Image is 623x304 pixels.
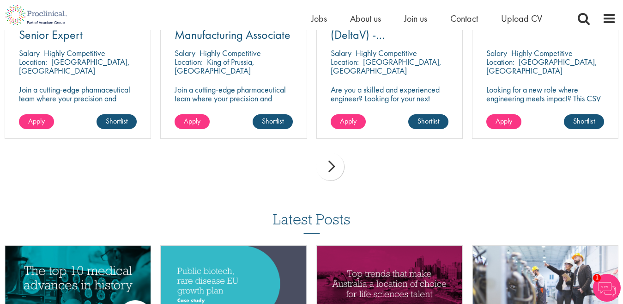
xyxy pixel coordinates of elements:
[175,85,292,120] p: Join a cutting-edge pharmaceutical team where your precision and passion for quality will help sh...
[331,56,442,76] p: [GEOGRAPHIC_DATA], [GEOGRAPHIC_DATA]
[331,18,448,41] a: Automation Engineer (DeltaV) - [GEOGRAPHIC_DATA]
[340,116,357,126] span: Apply
[184,116,200,126] span: Apply
[331,15,442,54] span: Automation Engineer (DeltaV) - [GEOGRAPHIC_DATA]
[486,56,597,76] p: [GEOGRAPHIC_DATA], [GEOGRAPHIC_DATA]
[19,48,40,58] span: Salary
[175,114,210,129] a: Apply
[19,114,54,129] a: Apply
[331,85,448,120] p: Are you a skilled and experienced engineer? Looking for your next opportunity to assist with impa...
[350,12,381,25] a: About us
[486,85,604,112] p: Looking for a new role where engineering meets impact? This CSV Engineer role is calling your name!
[404,12,427,25] a: Join us
[273,211,351,234] h3: Latest Posts
[486,114,521,129] a: Apply
[175,48,195,58] span: Salary
[408,114,448,129] a: Shortlist
[253,114,293,129] a: Shortlist
[28,116,45,126] span: Apply
[175,18,292,41] a: Biopharmaceutical Manufacturing Associate
[200,48,261,58] p: Highly Competitive
[496,116,512,126] span: Apply
[19,85,137,120] p: Join a cutting-edge pharmaceutical team where your precision and passion for quality will help sh...
[44,48,105,58] p: Highly Competitive
[175,56,254,76] p: King of Prussia, [GEOGRAPHIC_DATA]
[450,12,478,25] a: Contact
[356,48,417,58] p: Highly Competitive
[19,56,47,67] span: Location:
[311,12,327,25] a: Jobs
[511,48,573,58] p: Highly Competitive
[19,56,130,76] p: [GEOGRAPHIC_DATA], [GEOGRAPHIC_DATA]
[331,48,351,58] span: Salary
[19,18,137,41] a: Device & Packaging Senior Expert
[331,56,359,67] span: Location:
[593,274,621,302] img: Chatbot
[501,12,542,25] a: Upload CV
[486,48,507,58] span: Salary
[331,114,366,129] a: Apply
[593,274,601,282] span: 1
[316,153,344,180] div: next
[175,56,203,67] span: Location:
[564,114,604,129] a: Shortlist
[486,56,514,67] span: Location:
[97,114,137,129] a: Shortlist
